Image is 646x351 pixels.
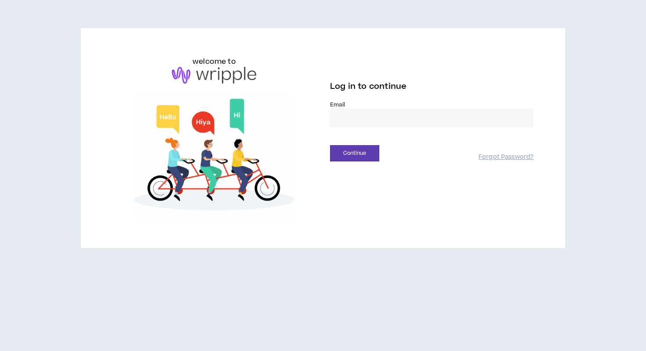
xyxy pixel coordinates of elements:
[479,153,533,161] a: Forgot Password?
[330,145,379,161] button: Continue
[113,92,316,220] img: Welcome to Wripple
[192,56,236,67] h6: welcome to
[172,67,256,84] img: logo-brand.png
[330,81,406,92] span: Log in to continue
[330,101,533,109] label: Email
